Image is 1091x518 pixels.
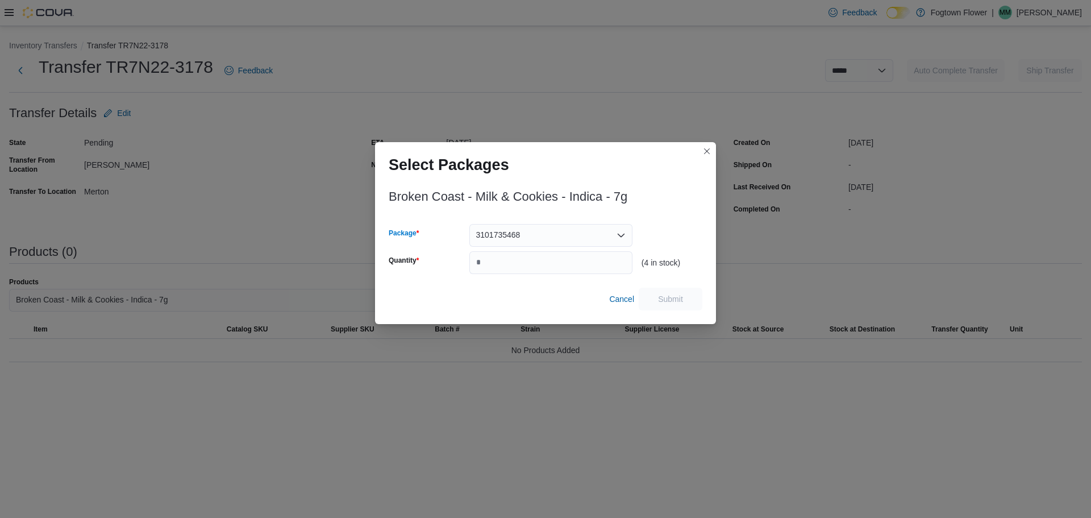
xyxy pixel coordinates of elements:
[476,228,520,242] span: 3101735468
[389,190,627,204] h3: Broken Coast - Milk & Cookies - Indica - 7g
[389,256,419,265] label: Quantity
[609,293,634,305] span: Cancel
[389,229,419,238] label: Package
[389,156,509,174] h1: Select Packages
[617,231,626,240] button: Open list of options
[658,293,683,305] span: Submit
[700,144,714,158] button: Closes this modal window
[639,288,702,310] button: Submit
[642,258,702,267] div: (4 in stock)
[605,288,639,310] button: Cancel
